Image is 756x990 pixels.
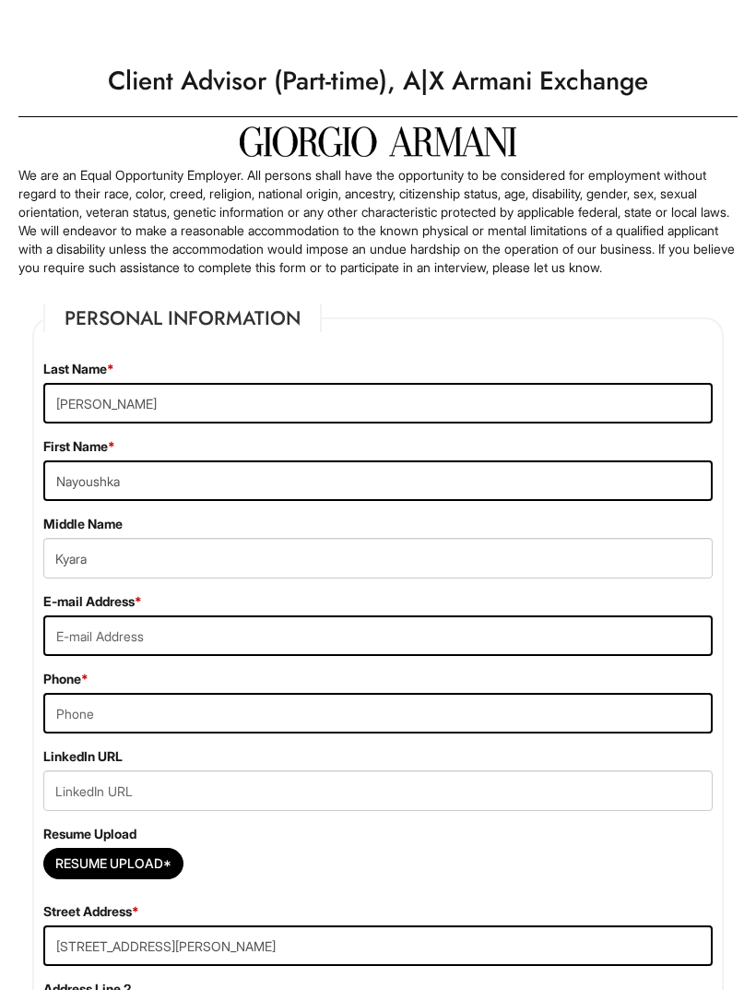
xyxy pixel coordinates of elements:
input: LinkedIn URL [43,770,713,811]
input: Last Name [43,383,713,423]
input: E-mail Address [43,615,713,656]
button: Resume Upload*Resume Upload* [43,848,183,879]
input: Street Address [43,925,713,966]
label: Resume Upload [43,825,136,843]
label: Middle Name [43,515,123,533]
img: Giorgio Armani [240,126,516,157]
h1: Client Advisor (Part-time), A|X Armani Exchange [9,55,747,107]
label: Last Name [43,360,114,378]
input: First Name [43,460,713,501]
legend: Personal Information [43,304,322,332]
label: Street Address [43,902,139,921]
label: LinkedIn URL [43,747,123,766]
input: Phone [43,693,713,734]
label: Phone [43,670,89,688]
p: We are an Equal Opportunity Employer. All persons shall have the opportunity to be considered for... [18,166,738,277]
label: First Name [43,437,115,456]
input: Middle Name [43,538,713,578]
label: E-mail Address [43,592,142,611]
